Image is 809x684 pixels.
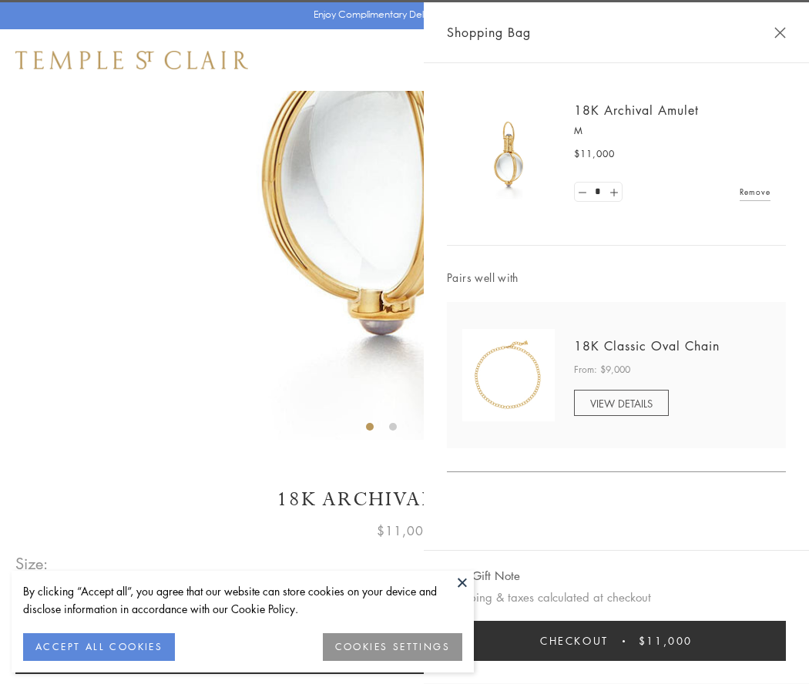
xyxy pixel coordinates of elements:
[462,108,555,200] img: 18K Archival Amulet
[574,102,699,119] a: 18K Archival Amulet
[15,486,794,513] h1: 18K Archival Amulet
[323,633,462,661] button: COOKIES SETTINGS
[377,521,432,541] span: $11,000
[574,362,630,377] span: From: $9,000
[574,146,615,162] span: $11,000
[575,183,590,202] a: Set quantity to 0
[23,633,175,661] button: ACCEPT ALL COOKIES
[639,632,693,649] span: $11,000
[447,566,520,585] button: Add Gift Note
[462,329,555,421] img: N88865-OV18
[15,51,248,69] img: Temple St. Clair
[23,582,462,618] div: By clicking “Accept all”, you agree that our website can store cookies on your device and disclos...
[447,588,786,607] p: Shipping & taxes calculated at checkout
[447,269,786,287] span: Pairs well with
[540,632,609,649] span: Checkout
[447,621,786,661] button: Checkout $11,000
[574,390,669,416] a: VIEW DETAILS
[740,183,770,200] a: Remove
[774,27,786,39] button: Close Shopping Bag
[590,396,653,411] span: VIEW DETAILS
[314,7,488,22] p: Enjoy Complimentary Delivery & Returns
[574,123,770,139] p: M
[606,183,621,202] a: Set quantity to 2
[574,337,720,354] a: 18K Classic Oval Chain
[15,551,49,576] span: Size:
[447,22,531,42] span: Shopping Bag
